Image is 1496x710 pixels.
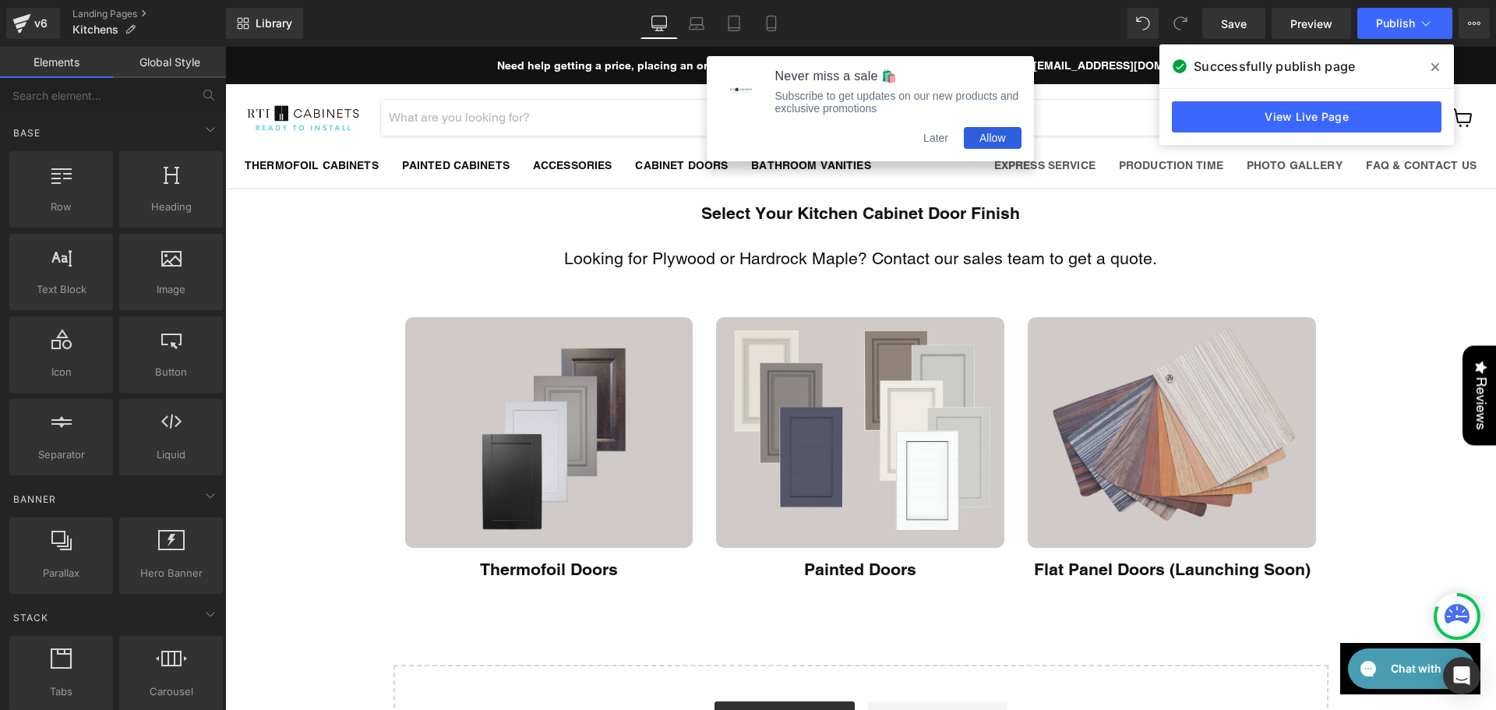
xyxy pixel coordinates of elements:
a: Landing Pages [72,8,226,20]
a: Login [1148,62,1208,80]
a: v6 [6,8,60,39]
button: Later [683,80,739,102]
span: Text Block [14,281,108,298]
a: Tablet [715,8,753,39]
span: Row [14,199,108,215]
a: FAQ & Contact Us [1129,103,1263,135]
div: Need help getting a price, placing an order or cannot find the cabinet you're looking for? - Emai... [90,12,1181,26]
ul: main menu 2.0 [8,97,658,141]
a: Accessories [296,103,399,135]
span: Tabs [14,684,108,700]
span: Base [12,125,42,140]
a: Desktop [640,8,678,39]
button: Search [1044,53,1086,89]
span: Icon [14,364,108,380]
span: Separator [14,447,108,463]
h1: Chat with us [51,18,117,34]
a: Preview [1272,8,1351,39]
span: Stack [12,610,50,625]
span: Hero Banner [124,565,218,581]
h1: Thermofoil Doors [180,513,468,533]
a: Thermofoil Cabinets [8,103,165,135]
span: Parallax [14,565,108,581]
a: Global Style [113,47,226,78]
span: Publish [1376,17,1415,30]
input: Search [156,53,1044,89]
a: EXPRESS SERVICE [757,103,882,135]
a: Production Time [882,103,1010,135]
p: Subscribe to get updates on our new products and exclusive promotions [550,43,796,68]
span: Successfully publish page [1194,57,1355,76]
a: Cabinet Doors [398,103,514,135]
a: Add Single Section [642,655,782,686]
a: Explore Blocks [489,655,630,686]
h1: Painted Doors [491,513,779,533]
span: Liquid [124,447,218,463]
a: Photo Gallery [1010,103,1129,135]
span: Heading [124,199,218,215]
a: Bathroom Vanities [514,103,657,135]
button: Undo [1127,8,1159,39]
span: Kitchens [72,23,118,36]
button: More [1459,8,1490,39]
span: Library [256,16,292,30]
button: Redo [1165,8,1196,39]
span: Banner [12,492,58,507]
a: View Live Page [1172,101,1441,132]
span: Carousel [124,684,218,700]
span: Login [1164,62,1208,80]
a: Laptop [678,8,715,39]
h1: Flat Panel Doors (Launching Soon) [803,513,1091,533]
button: Allow [739,80,796,102]
div: Open Intercom Messenger [1443,657,1480,694]
div: v6 [31,13,51,34]
a: New Library [226,8,303,39]
span: Preview [1290,16,1332,32]
a: Mobile [753,8,790,39]
div: Reviews [1237,298,1271,398]
span: Save [1221,16,1247,32]
form: Product [155,52,1087,90]
span: Image [124,281,218,298]
button: Open gorgias live chat [8,5,135,46]
a: Painted Cabinets [165,103,296,135]
h2: Never miss a sale 🛍️ [550,22,796,37]
span: Looking for Plywood or Hardrock Maple? Contact our sales team to get a quote. [339,202,932,221]
span: Button [124,364,218,380]
button: Publish [1357,8,1452,39]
